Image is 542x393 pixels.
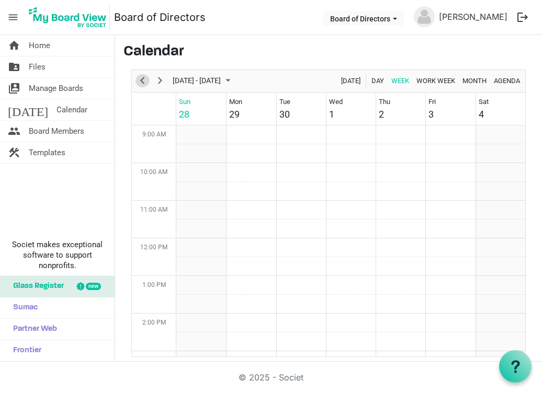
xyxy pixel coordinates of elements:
[123,43,534,61] h3: Calendar
[323,11,404,26] button: Board of Directors dropdownbutton
[379,97,390,107] div: Thu
[340,74,363,87] button: Today
[3,7,23,27] span: menu
[169,70,237,92] div: Sep 28 - Oct 04, 2025
[133,70,151,92] div: previous period
[370,74,385,87] span: Day
[479,97,489,107] div: Sat
[461,74,488,87] span: Month
[229,97,242,107] div: Mon
[8,56,20,77] span: folder_shared
[435,6,512,27] a: [PERSON_NAME]
[8,297,38,318] span: Sumac
[172,74,222,87] span: [DATE] - [DATE]
[390,74,410,87] span: Week
[29,78,83,99] span: Manage Boards
[8,78,20,99] span: switch_account
[114,7,206,28] a: Board of Directors
[8,35,20,56] span: home
[140,168,167,176] span: 10:00 AM
[415,74,457,87] button: Work Week
[340,74,362,87] span: [DATE]
[29,35,50,56] span: Home
[26,4,110,30] img: My Board View Logo
[26,4,114,30] a: My Board View Logo
[279,97,290,107] div: Tue
[131,70,526,357] div: Week of September 28, 2025
[29,56,46,77] span: Files
[179,97,190,107] div: Sun
[140,206,167,213] span: 11:00 AM
[86,283,101,290] div: new
[142,281,166,288] span: 1:00 PM
[8,319,57,340] span: Partner Web
[390,74,411,87] button: Week
[29,121,84,142] span: Board Members
[29,142,65,163] span: Templates
[8,99,48,120] span: [DATE]
[428,107,434,121] div: 3
[153,74,167,87] button: Next
[171,74,235,87] button: September 2025
[379,107,384,121] div: 2
[461,74,489,87] button: Month
[279,107,290,121] div: 30
[479,107,484,121] div: 4
[329,97,343,107] div: Wed
[329,107,334,121] div: 1
[492,74,522,87] button: Agenda
[239,372,303,383] a: © 2025 - Societ
[5,239,110,271] span: Societ makes exceptional software to support nonprofits.
[8,142,20,163] span: construction
[142,131,166,138] span: 9:00 AM
[57,99,87,120] span: Calendar
[179,107,189,121] div: 28
[8,276,64,297] span: Glass Register
[135,74,150,87] button: Previous
[415,74,456,87] span: Work Week
[428,97,436,107] div: Fri
[414,6,435,27] img: no-profile-picture.svg
[229,107,240,121] div: 29
[140,244,167,251] span: 12:00 PM
[493,74,521,87] span: Agenda
[512,6,534,28] button: logout
[8,121,20,142] span: people
[370,74,386,87] button: Day
[142,319,166,326] span: 2:00 PM
[151,70,169,92] div: next period
[8,340,41,361] span: Frontier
